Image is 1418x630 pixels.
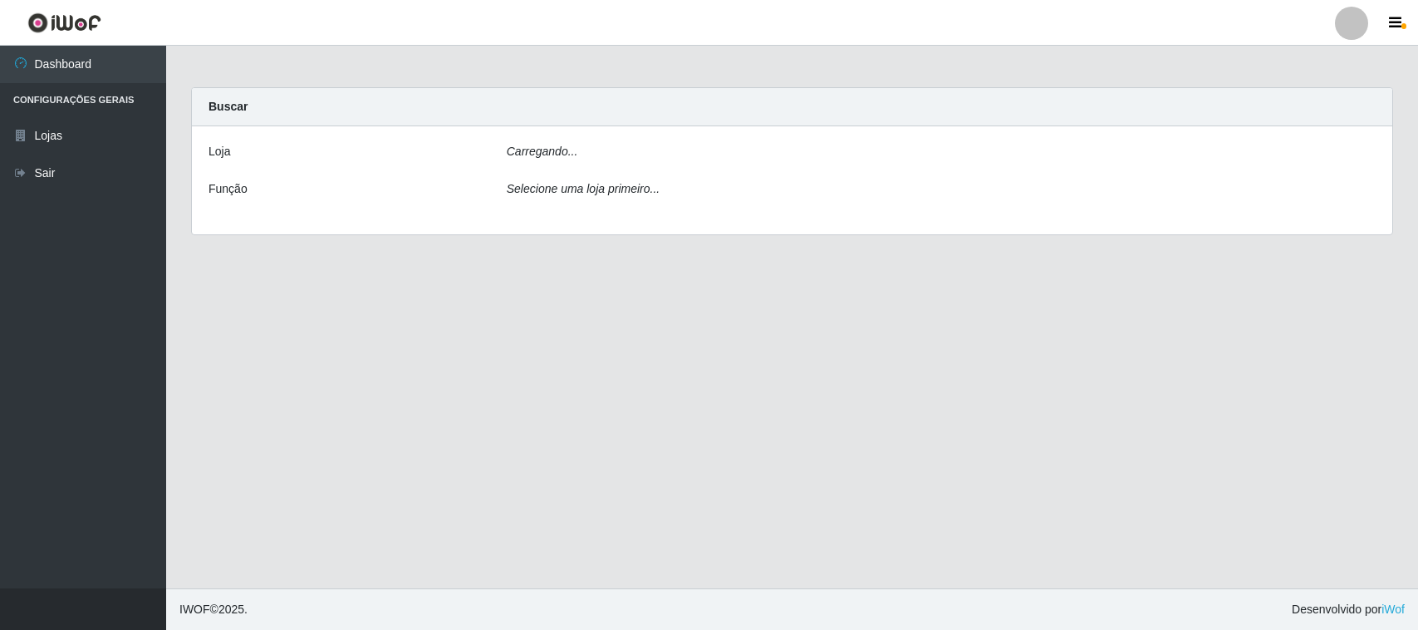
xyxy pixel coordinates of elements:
label: Função [209,180,248,198]
i: Selecione uma loja primeiro... [507,182,660,195]
strong: Buscar [209,100,248,113]
span: © 2025 . [179,601,248,618]
label: Loja [209,143,230,160]
span: Desenvolvido por [1292,601,1405,618]
a: iWof [1381,603,1405,616]
img: CoreUI Logo [27,12,101,33]
i: Carregando... [507,145,578,158]
span: IWOF [179,603,210,616]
